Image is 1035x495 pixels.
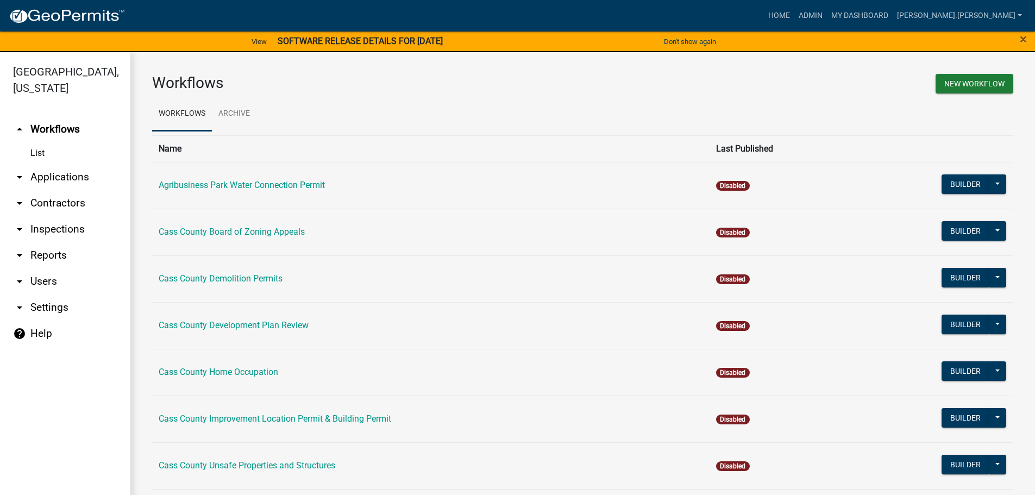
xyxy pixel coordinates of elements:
a: Agribusiness Park Water Connection Permit [159,180,325,190]
a: Cass County Development Plan Review [159,320,309,330]
i: arrow_drop_up [13,123,26,136]
strong: SOFTWARE RELEASE DETAILS FOR [DATE] [278,36,443,46]
a: View [247,33,271,51]
a: Cass County Improvement Location Permit & Building Permit [159,413,391,424]
th: Name [152,135,710,162]
button: Builder [942,408,989,428]
span: Disabled [716,321,749,331]
i: arrow_drop_down [13,249,26,262]
button: New Workflow [936,74,1013,93]
span: Disabled [716,228,749,237]
h3: Workflows [152,74,575,92]
button: Builder [942,268,989,287]
a: Home [764,5,794,26]
i: arrow_drop_down [13,197,26,210]
i: arrow_drop_down [13,223,26,236]
span: × [1020,32,1027,47]
span: Disabled [716,274,749,284]
a: Cass County Demolition Permits [159,273,283,284]
button: Builder [942,174,989,194]
a: Cass County Board of Zoning Appeals [159,227,305,237]
button: Close [1020,33,1027,46]
a: Admin [794,5,827,26]
span: Disabled [716,415,749,424]
th: Last Published [710,135,860,162]
a: Cass County Home Occupation [159,367,278,377]
i: help [13,327,26,340]
button: Builder [942,361,989,381]
a: [PERSON_NAME].[PERSON_NAME] [893,5,1026,26]
span: Disabled [716,181,749,191]
span: Disabled [716,461,749,471]
button: Don't show again [660,33,720,51]
button: Builder [942,221,989,241]
button: Builder [942,315,989,334]
i: arrow_drop_down [13,171,26,184]
a: Workflows [152,97,212,131]
a: Archive [212,97,256,131]
i: arrow_drop_down [13,301,26,314]
a: Cass County Unsafe Properties and Structures [159,460,335,471]
button: Builder [942,455,989,474]
span: Disabled [716,368,749,378]
i: arrow_drop_down [13,275,26,288]
a: My Dashboard [827,5,893,26]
